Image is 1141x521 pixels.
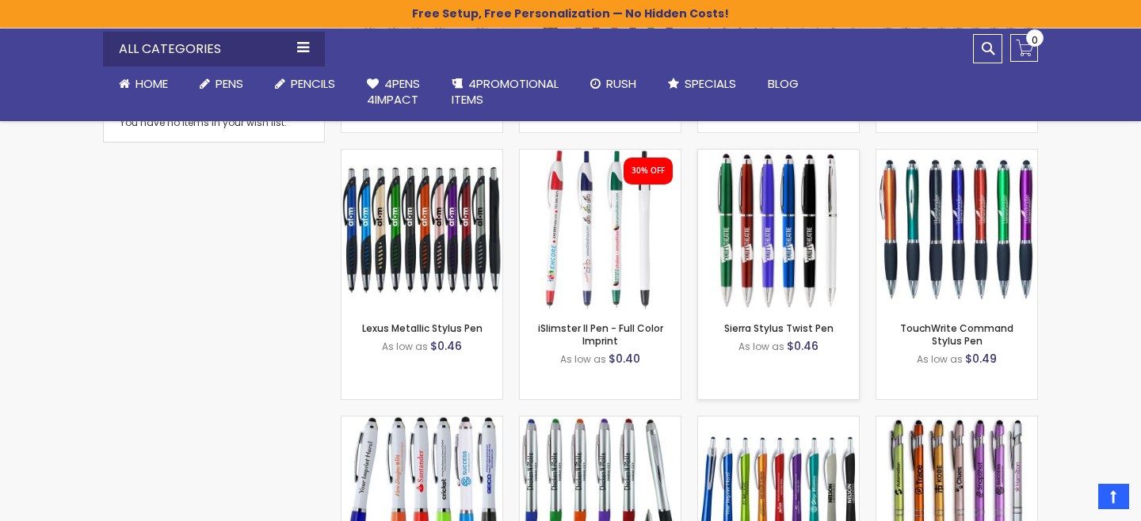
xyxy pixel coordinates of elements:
[917,352,963,366] span: As low as
[342,150,502,310] img: Lexus Metallic Stylus Pen
[436,67,574,118] a: 4PROMOTIONALITEMS
[430,338,462,354] span: $0.46
[698,416,859,429] a: Stiletto Advertising Stylus Pens - Special Offer
[698,150,859,310] img: Sierra Stylus Twist Pen
[367,75,420,108] span: 4Pens 4impact
[520,149,681,162] a: iSlimster II Pen - Full Color Imprint
[216,75,243,92] span: Pens
[291,75,335,92] span: Pencils
[560,352,606,366] span: As low as
[724,321,834,335] a: Sierra Stylus Twist Pen
[362,321,483,335] a: Lexus Metallic Stylus Pen
[606,75,636,92] span: Rush
[538,321,663,348] a: iSlimster II Pen - Full Color Imprint
[787,338,819,354] span: $0.46
[1010,34,1038,62] a: 0
[609,351,640,367] span: $0.40
[574,67,652,101] a: Rush
[120,116,308,129] div: You have no items in your wish list.
[1032,32,1038,48] span: 0
[876,149,1037,162] a: TouchWrite Command Stylus Pen
[900,321,1013,348] a: TouchWrite Command Stylus Pen
[520,150,681,310] img: iSlimster II Pen - Full Color Imprint
[1010,478,1141,521] iframe: Google Customer Reviews
[452,75,559,108] span: 4PROMOTIONAL ITEMS
[876,150,1037,310] img: TouchWrite Command Stylus Pen
[259,67,351,101] a: Pencils
[876,416,1037,429] a: Custom Alex II Click Ballpoint Pen
[698,149,859,162] a: Sierra Stylus Twist Pen
[103,32,325,67] div: All Categories
[752,67,815,101] a: Blog
[184,67,259,101] a: Pens
[342,416,502,429] a: Kimberly Logo Stylus Pens - Special Offer
[685,75,736,92] span: Specials
[342,149,502,162] a: Lexus Metallic Stylus Pen
[382,340,428,353] span: As low as
[103,67,184,101] a: Home
[632,165,665,177] div: 30% OFF
[135,75,168,92] span: Home
[965,351,997,367] span: $0.49
[520,416,681,429] a: Lory Stylus Pen
[652,67,752,101] a: Specials
[768,75,799,92] span: Blog
[738,340,784,353] span: As low as
[351,67,436,118] a: 4Pens4impact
